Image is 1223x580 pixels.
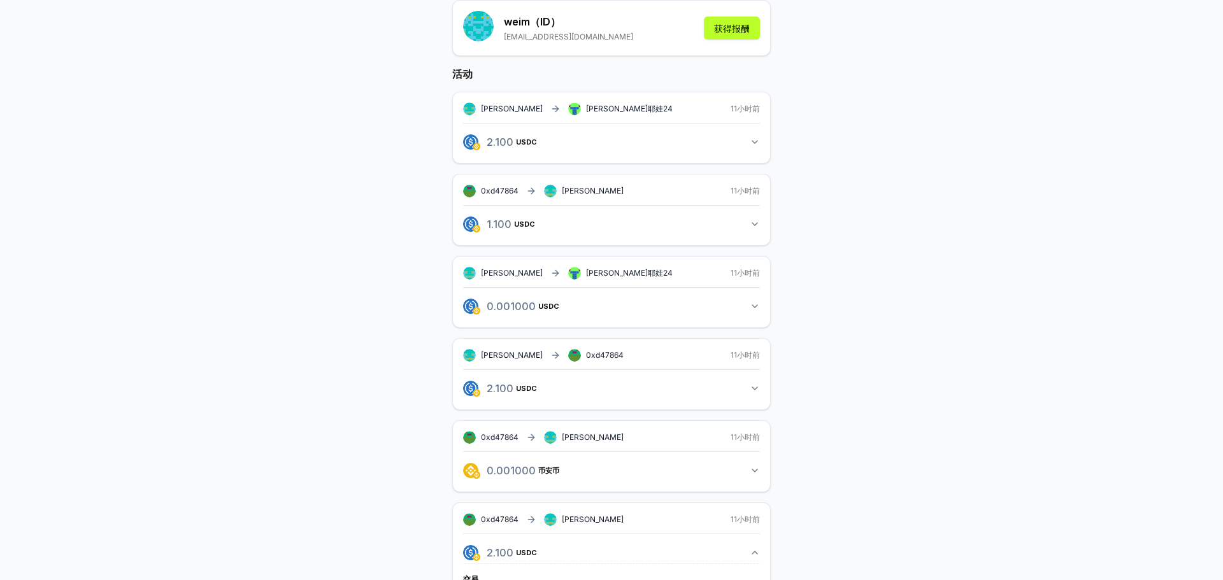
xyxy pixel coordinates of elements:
font: 11小时前 [731,514,760,524]
font: [PERSON_NAME]耶娃24 [586,268,673,278]
button: 1.100USDC [463,213,760,235]
font: [PERSON_NAME] [562,514,624,524]
font: [PERSON_NAME] [562,186,624,195]
img: logo.png [473,143,480,150]
button: 获得报酬 [704,17,760,39]
img: logo.png [463,299,478,314]
img: logo.png [463,134,478,150]
font: 0xd47864 [481,186,519,195]
img: logo.png [473,553,480,561]
font: 获得报酬 [714,23,750,34]
font: [PERSON_NAME]耶娃24 [586,104,673,113]
font: 0xd47864 [586,350,624,360]
img: logo.png [473,471,480,479]
button: 0.001000币安币 [463,460,760,481]
img: logo.png [473,307,480,315]
font: weim [504,15,530,28]
font: [EMAIL_ADDRESS][DOMAIN_NAME] [504,32,633,41]
font: （ID） [530,15,561,28]
font: 11小时前 [731,186,760,195]
img: logo.png [463,381,478,396]
font: [PERSON_NAME] [481,104,543,113]
button: 0.001000USDC [463,295,760,317]
font: 11小时前 [731,350,760,360]
button: 2.100USDC [463,131,760,153]
font: 0xd47864 [481,514,519,524]
font: 11小时前 [731,104,760,113]
font: 11小时前 [731,268,760,278]
img: logo.png [463,545,478,560]
font: 活动 [452,67,473,80]
img: logo.png [473,225,480,232]
font: [PERSON_NAME] [562,432,624,442]
img: logo.png [463,216,478,232]
img: logo.png [473,389,480,397]
font: [PERSON_NAME] [481,350,543,360]
img: logo.png [463,463,478,478]
button: 2.100USDC [463,542,760,563]
font: 0xd47864 [481,432,519,442]
font: 11小时前 [731,432,760,442]
font: [PERSON_NAME] [481,268,543,278]
button: 2.100USDC [463,378,760,399]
